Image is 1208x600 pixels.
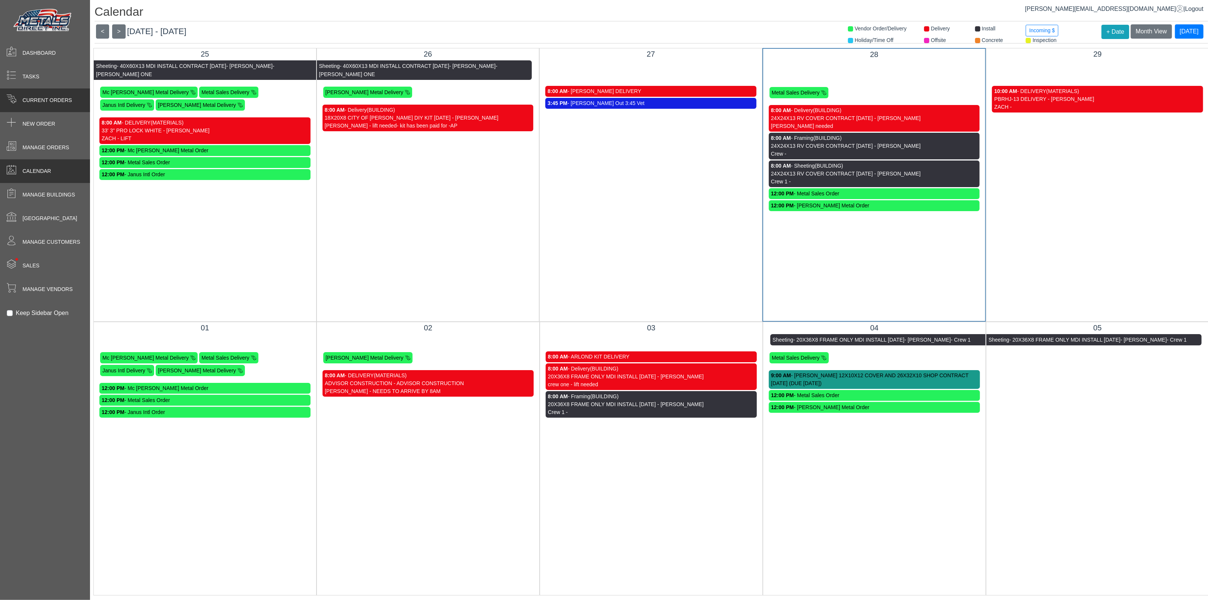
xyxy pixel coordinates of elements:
div: 05 [992,322,1203,333]
div: 33' 3" PRO LOCK WHITE - [PERSON_NAME] [102,127,308,135]
div: 28 [769,49,980,60]
div: [PERSON_NAME] needed [771,122,978,130]
strong: 12:00 PM [102,159,125,165]
div: - [PERSON_NAME] 12X10X12 COVER AND 26X32X10 SHOP CONTRACT [DATE] (DUE [DATE]) [771,372,978,387]
strong: 8:00 AM [771,163,791,169]
span: Sheeting [96,63,117,69]
span: Month View [1136,28,1167,34]
strong: 8:00 AM [771,107,791,113]
div: 24X24X13 RV COVER CONTRACT [DATE] - [PERSON_NAME] [771,114,978,122]
a: [PERSON_NAME][EMAIL_ADDRESS][DOMAIN_NAME] [1025,6,1184,12]
span: - [PERSON_NAME] [226,63,273,69]
div: - Delivery [548,365,755,373]
span: Current Orders [23,96,72,104]
div: 20X36X8 FRAME ONLY MDI INSTALL [DATE] - [PERSON_NAME] [548,373,755,381]
button: < [96,24,109,39]
div: Crew 1 - [771,178,978,186]
span: Janus Intl Delivery [102,367,145,373]
span: Metal Sales Delivery [201,355,249,361]
div: - Metal Sales Order [102,396,308,404]
div: - Framing [548,393,755,400]
span: Calendar [23,167,51,175]
span: Manage Vendors [23,285,73,293]
span: [PERSON_NAME] Metal Delivery [158,367,236,373]
div: - Metal Sales Order [771,190,978,198]
div: - [PERSON_NAME] Out 3:45 Vet [548,99,754,107]
div: [PERSON_NAME] - NEEDS TO ARRIVE BY 8AM [325,387,531,395]
strong: 8:00 AM [548,88,567,94]
span: Manage Buildings [23,191,75,199]
span: Metal Sales Delivery [201,89,249,95]
div: 01 [99,322,311,333]
span: - 20X36X8 FRAME ONLY MDI INSTALL [DATE] [1009,337,1120,343]
span: [DATE] - [DATE] [127,27,186,36]
div: Crew - [771,150,978,158]
span: Manage Orders [23,144,69,151]
div: - Mc [PERSON_NAME] Metal Order [102,147,308,154]
strong: 12:00 PM [771,392,794,398]
div: 24X24X13 RV COVER CONTRACT [DATE] - [PERSON_NAME] [771,142,978,150]
strong: 8:00 AM [325,372,345,378]
div: - Delivery [771,106,978,114]
strong: 12:00 PM [102,171,125,177]
strong: 12:00 PM [771,202,794,208]
span: - Crew 1 [1167,337,1187,343]
span: - 40X60X13 MDI INSTALL CONTRACT [DATE] [117,63,226,69]
span: Metal Sales Delivery [772,355,820,361]
label: Keep Sidebar Open [16,309,69,318]
div: - DELIVERY [102,119,308,127]
span: Delivery [931,25,950,31]
div: - Delivery [325,106,531,114]
div: 26 [323,48,534,60]
div: - ARLOND KIT DELIVERY [548,353,755,361]
h1: Calendar [95,4,1208,21]
strong: 12:00 PM [771,190,794,196]
span: [GEOGRAPHIC_DATA] [23,214,77,222]
div: - Janus Intl Order [102,171,308,178]
span: Dashboard [23,49,56,57]
div: 04 [769,322,980,333]
span: Sheeting [773,337,793,343]
span: - [PERSON_NAME] [1121,337,1167,343]
strong: 10:00 AM [994,88,1017,94]
span: Logout [1185,6,1203,12]
div: 03 [546,322,757,333]
div: - [PERSON_NAME] Metal Order [771,403,978,411]
div: - [PERSON_NAME] DELIVERY [548,87,754,95]
span: Tasks [23,73,39,81]
span: [PERSON_NAME] Metal Delivery [158,102,236,108]
span: - 20X36X8 FRAME ONLY MDI INSTALL [DATE] [793,337,904,343]
strong: 8:00 AM [102,120,122,126]
span: (MATERIALS) [1046,88,1079,94]
span: - [PERSON_NAME] [905,337,951,343]
span: - [PERSON_NAME] ONE [319,63,498,77]
span: Metal Sales Delivery [772,90,820,96]
button: > [112,24,125,39]
span: (BUILDING) [813,107,841,113]
div: 27 [545,48,756,60]
strong: 8:00 AM [771,135,791,141]
div: crew one - lift needed [548,381,755,388]
div: - DELIVERY [325,372,531,379]
div: PBRHJ-13 DELIVERY - [PERSON_NAME] [994,95,1201,103]
div: ZACH - LIFT [102,135,308,142]
span: Inspection [1032,37,1056,43]
div: - Framing [771,134,978,142]
span: - [PERSON_NAME] ONE [96,63,275,77]
span: [PERSON_NAME] Metal Delivery [326,89,404,95]
div: - Janus Intl Order [102,408,308,416]
span: Concrete [982,37,1003,43]
span: Janus Intl Delivery [102,102,145,108]
span: Install [982,25,996,31]
div: 29 [992,48,1203,60]
span: Sheeting [319,63,340,69]
div: | [1025,4,1203,13]
button: Incoming $ [1026,25,1058,36]
div: 02 [323,322,534,333]
button: + Date [1101,25,1129,39]
span: (BUILDING) [367,107,395,113]
strong: 9:00 AM [771,372,791,378]
span: - 40X60X13 MDI INSTALL CONTRACT [DATE] [340,63,449,69]
div: Crew 1 - [548,408,755,416]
